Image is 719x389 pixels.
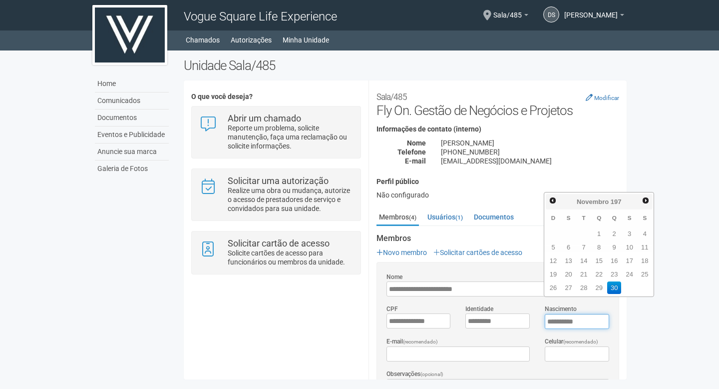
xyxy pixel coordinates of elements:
span: Domingo [551,214,555,221]
div: [PHONE_NUMBER] [433,147,627,156]
a: 29 [592,281,606,294]
small: Sala/485 [376,92,407,102]
strong: Nome [407,139,426,147]
a: 2 [607,227,622,240]
p: Solicite cartões de acesso para funcionários ou membros da unidade. [228,248,353,266]
a: 11 [638,241,652,253]
span: Vogue Square Life Experience [184,9,337,23]
strong: Solicitar uma autorização [228,175,329,186]
img: logo.jpg [92,5,167,65]
strong: Solicitar cartão de acesso [228,238,330,248]
a: 17 [622,254,637,267]
a: Novo membro [376,248,427,256]
label: Nome [386,272,402,281]
div: Não configurado [376,190,619,199]
a: Anuncie sua marca [95,143,169,160]
a: 28 [577,281,591,294]
a: 16 [607,254,622,267]
p: Realize uma obra ou mudança, autorize o acesso de prestadores de serviço e convidados para sua un... [228,186,353,213]
span: Anterior [549,196,557,204]
label: Celular [545,337,598,346]
div: [PERSON_NAME] [433,138,627,147]
a: 12 [546,254,561,267]
small: Modificar [594,94,619,101]
span: 197 [611,198,622,205]
label: E-mail [386,337,438,346]
a: 5 [546,241,561,253]
span: (recomendado) [563,339,598,344]
a: 7 [577,241,591,253]
a: 10 [622,241,637,253]
a: 20 [561,268,576,280]
a: Abrir um chamado Reporte um problema, solicite manutenção, faça uma reclamação ou solicite inform... [199,114,353,150]
h4: O que você deseja? [191,93,360,100]
h2: Fly On. Gestão de Negócios e Projetos [376,88,619,118]
small: (4) [409,214,416,221]
a: 23 [607,268,622,280]
a: 15 [592,254,606,267]
span: Danielle Sales [564,1,618,19]
a: 13 [561,254,576,267]
a: Comunicados [95,92,169,109]
strong: E-mail [405,157,426,165]
label: Nascimento [545,304,577,313]
span: Segunda [567,214,571,221]
a: Usuários(1) [425,209,465,224]
small: (1) [455,214,463,221]
label: CPF [386,304,398,313]
a: Galeria de Fotos [95,160,169,177]
a: [PERSON_NAME] [564,12,624,20]
a: Solicitar cartões de acesso [433,248,522,256]
a: Solicitar cartão de acesso Solicite cartões de acesso para funcionários ou membros da unidade. [199,239,353,266]
a: 25 [638,268,652,280]
strong: Membros [376,234,619,243]
a: DS [543,6,559,22]
h4: Informações de contato (interno) [376,125,619,133]
a: Sala/485 [493,12,528,20]
a: Solicitar uma autorização Realize uma obra ou mudança, autorize o acesso de prestadores de serviç... [199,176,353,213]
a: 18 [638,254,652,267]
a: 14 [577,254,591,267]
span: (opcional) [420,371,443,377]
span: Quinta [612,214,617,221]
a: Modificar [586,93,619,101]
a: 22 [592,268,606,280]
a: 6 [561,241,576,253]
span: Próximo [642,196,650,204]
a: 4 [638,227,652,240]
h2: Unidade Sala/485 [184,58,627,73]
a: Minha Unidade [283,33,329,47]
h4: Perfil público [376,178,619,185]
span: (recomendado) [403,339,438,344]
a: 1 [592,227,606,240]
a: Eventos e Publicidade [95,126,169,143]
a: Anterior [547,195,558,206]
span: Novembro [577,198,609,205]
a: Home [95,75,169,92]
span: Quarta [597,214,601,221]
div: [EMAIL_ADDRESS][DOMAIN_NAME] [433,156,627,165]
strong: Abrir um chamado [228,113,301,123]
a: Autorizações [231,33,272,47]
p: Reporte um problema, solicite manutenção, faça uma reclamação ou solicite informações. [228,123,353,150]
a: 30 [607,281,622,294]
span: Terça [582,214,586,221]
a: 3 [622,227,637,240]
a: 8 [592,241,606,253]
label: Observações [386,369,443,379]
a: Próximo [640,195,651,206]
a: 19 [546,268,561,280]
strong: Telefone [397,148,426,156]
a: 27 [561,281,576,294]
a: 26 [546,281,561,294]
a: 21 [577,268,591,280]
span: Sexta [628,214,632,221]
a: Chamados [186,33,220,47]
a: Documentos [471,209,516,224]
a: Membros(4) [376,209,419,226]
a: 24 [622,268,637,280]
span: Sábado [643,214,647,221]
a: 9 [607,241,622,253]
a: Documentos [95,109,169,126]
span: Sala/485 [493,1,522,19]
